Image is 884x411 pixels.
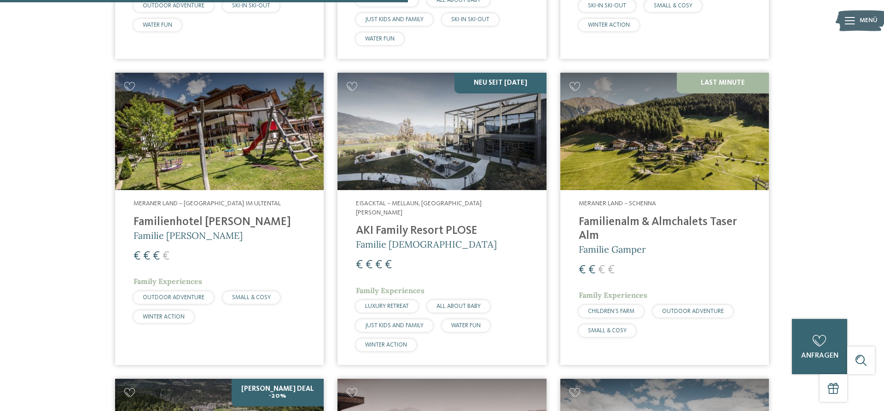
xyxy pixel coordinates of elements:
[579,243,646,255] span: Familie Gamper
[579,200,656,207] span: Meraner Land – Schenna
[801,352,838,359] span: anfragen
[356,224,528,238] h4: AKI Family Resort PLOSE
[588,308,634,314] span: CHILDREN’S FARM
[134,215,305,229] h4: Familienhotel [PERSON_NAME]
[143,314,185,320] span: WINTER ACTION
[337,73,546,190] img: Familienhotels gesucht? Hier findet ihr die besten!
[337,73,546,365] a: Familienhotels gesucht? Hier findet ihr die besten! NEU seit [DATE] Eisacktal – Mellaun, [GEOGRAP...
[134,250,140,262] span: €
[365,36,395,42] span: WATER FUN
[115,73,324,190] img: Familienhotels gesucht? Hier findet ihr die besten!
[356,286,425,295] span: Family Experiences
[662,308,724,314] span: OUTDOOR ADVENTURE
[608,264,615,276] span: €
[598,264,605,276] span: €
[153,250,160,262] span: €
[143,3,204,9] span: OUTDOOR ADVENTURE
[579,215,750,243] h4: Familienalm & Almchalets Taser Alm
[134,200,281,207] span: Meraner Land – [GEOGRAPHIC_DATA] im Ultental
[365,303,409,309] span: LUXURY RETREAT
[375,259,382,271] span: €
[232,295,271,301] span: SMALL & COSY
[115,73,324,365] a: Familienhotels gesucht? Hier findet ihr die besten! Meraner Land – [GEOGRAPHIC_DATA] im Ultental ...
[143,250,150,262] span: €
[143,22,172,28] span: WATER FUN
[134,277,202,286] span: Family Experiences
[366,259,372,271] span: €
[356,238,497,250] span: Familie [DEMOGRAPHIC_DATA]
[579,290,647,300] span: Family Experiences
[588,3,626,9] span: SKI-IN SKI-OUT
[143,295,204,301] span: OUTDOOR ADVENTURE
[654,3,692,9] span: SMALL & COSY
[588,22,630,28] span: WINTER ACTION
[163,250,169,262] span: €
[356,200,482,216] span: Eisacktal – Mellaun, [GEOGRAPHIC_DATA][PERSON_NAME]
[451,323,481,329] span: WATER FUN
[356,259,363,271] span: €
[365,323,424,329] span: JUST KIDS AND FAMILY
[451,17,489,23] span: SKI-IN SKI-OUT
[134,230,243,241] span: Familie [PERSON_NAME]
[232,3,270,9] span: SKI-IN SKI-OUT
[588,328,627,334] span: SMALL & COSY
[792,319,847,374] a: anfragen
[365,342,407,348] span: WINTER ACTION
[436,303,481,309] span: ALL ABOUT BABY
[385,259,392,271] span: €
[588,264,595,276] span: €
[579,264,586,276] span: €
[365,17,424,23] span: JUST KIDS AND FAMILY
[560,73,769,365] a: Familienhotels gesucht? Hier findet ihr die besten! Last Minute Meraner Land – Schenna Familienal...
[560,73,769,190] img: Familienhotels gesucht? Hier findet ihr die besten!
